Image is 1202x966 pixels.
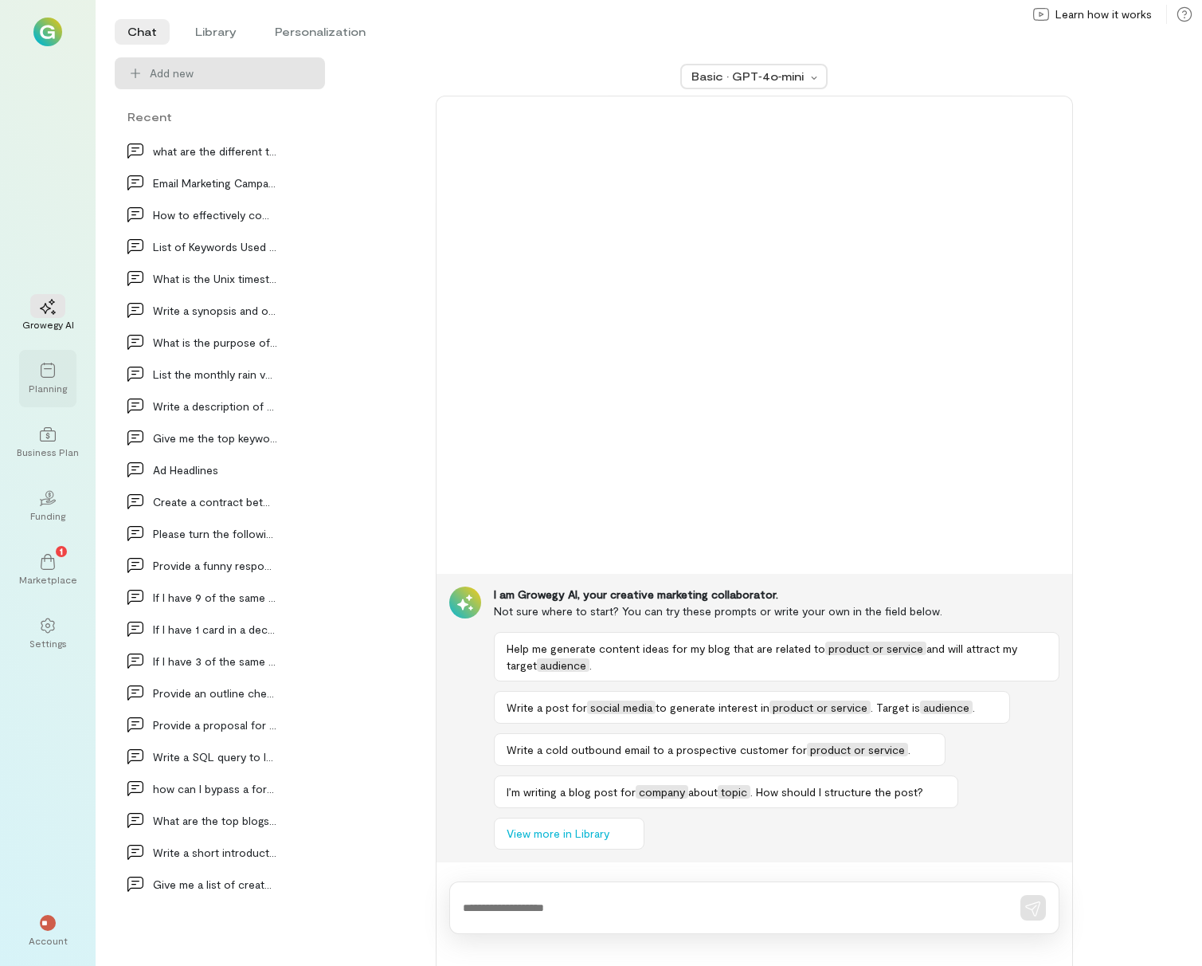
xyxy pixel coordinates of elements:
button: View more in Library [494,818,644,850]
div: Provide a proposal for a live event with vendors… [153,717,277,733]
span: View more in Library [507,826,609,842]
div: If I have 9 of the same card in a deck of 50 card… [153,589,277,606]
li: Library [182,19,249,45]
span: company [636,785,688,799]
div: Growegy AI [22,318,74,331]
button: I’m writing a blog post forcompanyabouttopic. How should I structure the post? [494,776,958,808]
div: List of Keywords Used for Product Search [153,238,277,255]
span: audience [537,658,589,672]
span: . How should I structure the post? [750,785,923,799]
div: What is the Unix timestamp for [DATE]… [153,270,277,287]
li: Personalization [262,19,378,45]
a: Settings [19,605,76,662]
div: Planning [29,382,67,395]
span: Help me generate content ideas for my blog that are related to [507,642,825,655]
span: . Target is [871,701,920,714]
div: Not sure where to start? You can try these prompts or write your own in the field below. [494,603,1059,619]
div: Provide an outline checklist for a Go To Market p… [153,685,277,701]
div: Settings [29,637,67,650]
div: Funding [30,509,65,522]
div: How to effectively communicate business’s value p… [153,206,277,223]
span: Add new [150,65,312,81]
span: 1 [60,544,63,558]
span: Write a cold outbound email to a prospective customer for [507,743,807,756]
div: Basic · GPT‑4o‑mini [691,69,806,84]
button: Write a post forsocial mediato generate interest inproduct or service. Target isaudience. [494,691,1010,724]
div: Business Plan [17,446,79,458]
span: audience [920,701,973,714]
span: I’m writing a blog post for [507,785,636,799]
a: Funding [19,477,76,535]
div: List the monthly rain volume in millimeters for S… [153,366,277,383]
div: Give me a list of creato… [153,876,277,893]
span: product or service [807,743,908,756]
div: Write a description of the advantages of using AI… [153,398,277,414]
div: Marketplace [19,573,77,586]
div: What is the purpose of AI [153,334,277,351]
span: product or service [825,642,926,655]
span: topic [718,785,750,799]
a: Planning [19,350,76,407]
div: Recent [115,108,325,125]
span: . [908,743,910,756]
a: Growegy AI [19,286,76,344]
span: about [688,785,718,799]
div: Account [29,934,68,947]
button: Help me generate content ideas for my blog that are related toproduct or serviceand will attract ... [494,632,1059,681]
span: product or service [769,701,871,714]
div: I am Growegy AI, your creative marketing collaborator. [494,587,1059,603]
div: Ad Headlines [153,461,277,478]
a: Marketplace [19,541,76,599]
span: and will attract my target [507,642,1017,672]
div: Write a SQL query to look up how many of an item… [153,748,277,765]
div: what are the different types of posts in instagram [153,143,277,159]
div: Please turn the following content into a facebook… [153,525,277,542]
div: Email Marketing Campaign [153,175,277,191]
span: . [973,701,975,714]
div: Give me the top keywords for bottle openers [153,430,277,446]
span: to generate interest in [656,701,769,714]
li: Chat [115,19,170,45]
span: social media [587,701,656,714]
div: What are the top blogs t… [153,812,277,829]
button: Write a cold outbound email to a prospective customer forproduct or service. [494,733,946,766]
span: Learn how it works [1055,6,1152,22]
div: Write a synopsis and outline for a presentation o… [153,302,277,319]
div: how can I bypass a form… [153,780,277,797]
span: . [589,658,592,672]
div: Provide a funny response to the following post: "… [153,557,277,574]
a: Business Plan [19,414,76,471]
div: If I have 3 of the same card in a deck of 50 card… [153,653,277,670]
div: Write a short introducti… [153,844,277,861]
div: If I have 1 card in a deck of 50 cards, what is t… [153,621,277,638]
div: Create a contract between two companies, a market… [153,493,277,510]
span: Write a post for [507,701,587,714]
